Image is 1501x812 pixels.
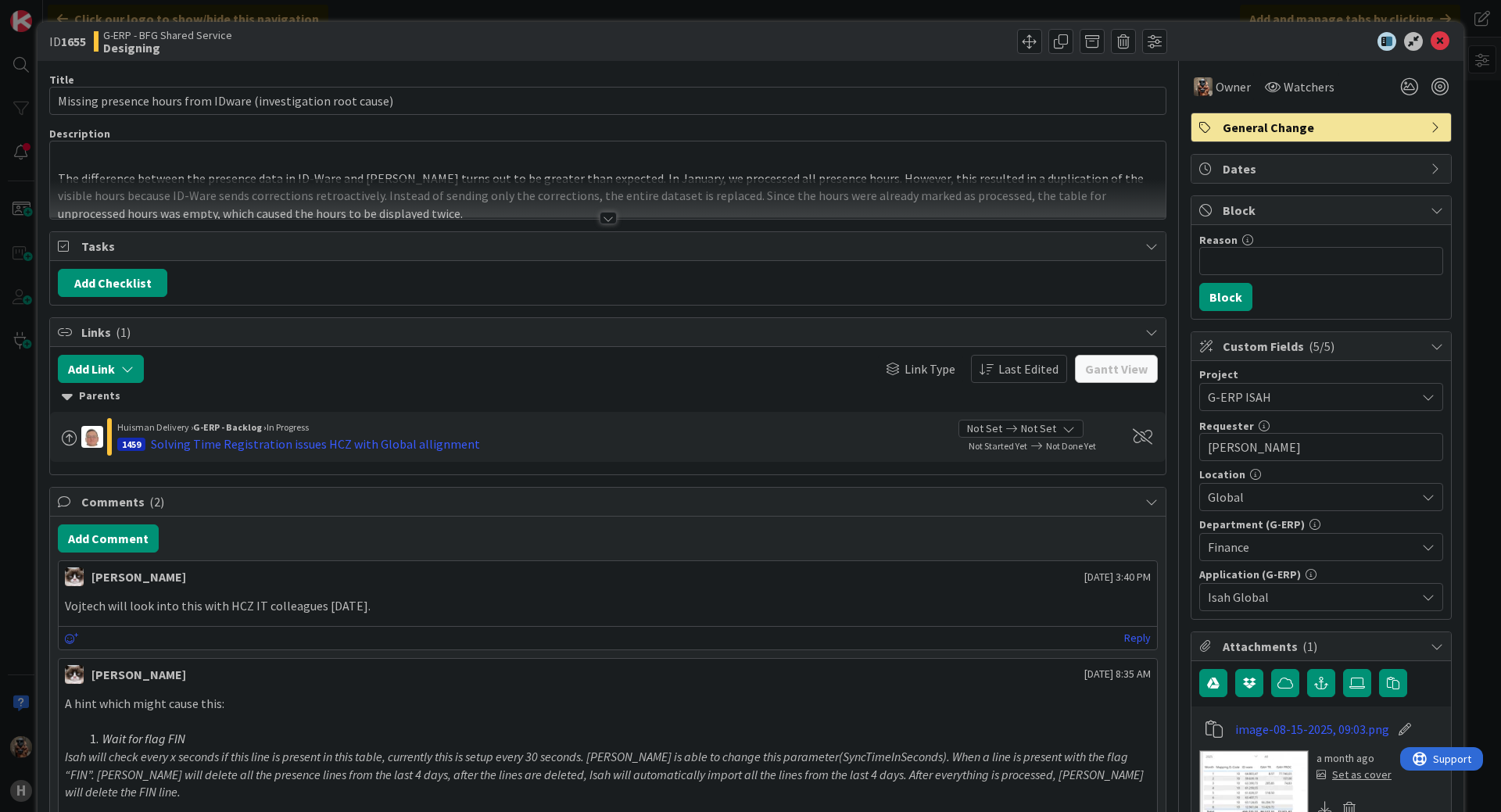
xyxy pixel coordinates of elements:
p: Vojtech will look into this with HCZ IT colleagues [DATE]. [65,597,1151,615]
img: lD [81,426,103,448]
div: Set as cover [1317,767,1392,783]
div: Project [1199,369,1443,380]
span: In Progress [267,421,309,433]
span: Dates [1223,159,1423,178]
span: Last Edited [998,359,1059,378]
div: Parents [62,388,1154,405]
label: Title [49,73,74,87]
input: type card name here... [49,87,1166,115]
label: Reason [1199,233,1238,247]
div: Location [1199,469,1443,480]
span: Global [1208,488,1416,506]
button: Block [1199,283,1252,311]
div: [PERSON_NAME] [91,567,186,586]
span: Link Type [905,359,955,378]
p: A hint which might cause this: [65,695,1151,713]
div: 1459 [117,438,145,451]
button: Add Comment [58,524,159,553]
span: General Change [1223,118,1423,137]
span: Huisman Delivery › [117,421,193,433]
b: 1655 [61,34,86,49]
b: Designing [103,41,232,54]
span: Isah Global [1208,588,1416,606]
a: Reply [1124,628,1151,648]
div: Application (G-ERP) [1199,569,1443,580]
button: Add Checklist [58,269,167,297]
button: Last Edited [971,355,1067,383]
em: Isah will check every x seconds if this line is present in this table, currently this is setup ev... [65,749,1146,799]
em: Wait for flag FIN [102,731,185,746]
span: G-ERP ISAH [1208,386,1408,408]
b: G-ERP - Backlog › [193,421,267,433]
div: Department (G-ERP) [1199,519,1443,530]
span: Not Set [1021,420,1056,437]
span: Finance [1208,538,1416,556]
span: ( 1 ) [116,324,131,340]
img: Kv [65,567,84,586]
span: [DATE] 8:35 AM [1084,666,1151,682]
span: ( 1 ) [1302,639,1317,654]
span: Not Done Yet [1046,440,1096,452]
a: image-08-15-2025, 09:03.png [1235,720,1389,739]
p: The difference between the presence data in ID-Ware and [PERSON_NAME] turns out to be greater tha... [58,170,1158,223]
span: Not Started Yet [969,440,1027,452]
span: Links [81,323,1137,342]
span: [DATE] 3:40 PM [1084,569,1151,585]
span: G-ERP - BFG Shared Service [103,29,232,41]
span: Owner [1216,77,1251,96]
div: a month ago [1317,750,1392,767]
span: Tasks [81,237,1137,256]
button: Add Link [58,355,144,383]
span: ID [49,32,86,51]
button: Gantt View [1075,355,1158,383]
label: Requester [1199,419,1254,433]
span: Support [33,2,71,21]
span: Not Set [967,420,1002,437]
span: Description [49,127,110,141]
div: Solving Time Registration issues HCZ with Global allignment [151,435,480,453]
img: VK [1194,77,1213,96]
span: Comments [81,492,1137,511]
div: [PERSON_NAME] [91,665,186,684]
span: Custom Fields [1223,337,1423,356]
span: ( 2 ) [149,494,164,510]
img: Kv [65,665,84,684]
span: Block [1223,201,1423,220]
span: Attachments [1223,637,1423,656]
span: ( 5/5 ) [1309,338,1334,354]
span: Watchers [1284,77,1334,96]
